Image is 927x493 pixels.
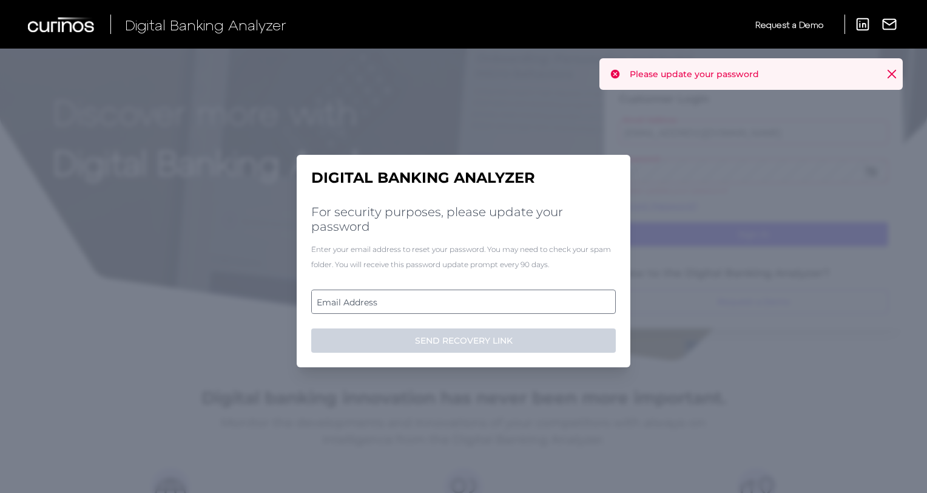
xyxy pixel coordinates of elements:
[311,328,616,353] button: SEND RECOVERY LINK
[755,15,823,35] a: Request a Demo
[311,169,616,187] h1: Digital Banking Analyzer
[125,16,286,33] span: Digital Banking Analyzer
[311,242,616,272] div: Enter your email address to reset your password. You may need to check your spam folder. You will...
[755,19,823,30] span: Request a Demo
[312,291,615,313] label: Email Address
[28,17,96,32] img: Curinos
[311,205,616,234] h2: For security purposes, please update your password
[599,58,903,90] div: Please update your password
